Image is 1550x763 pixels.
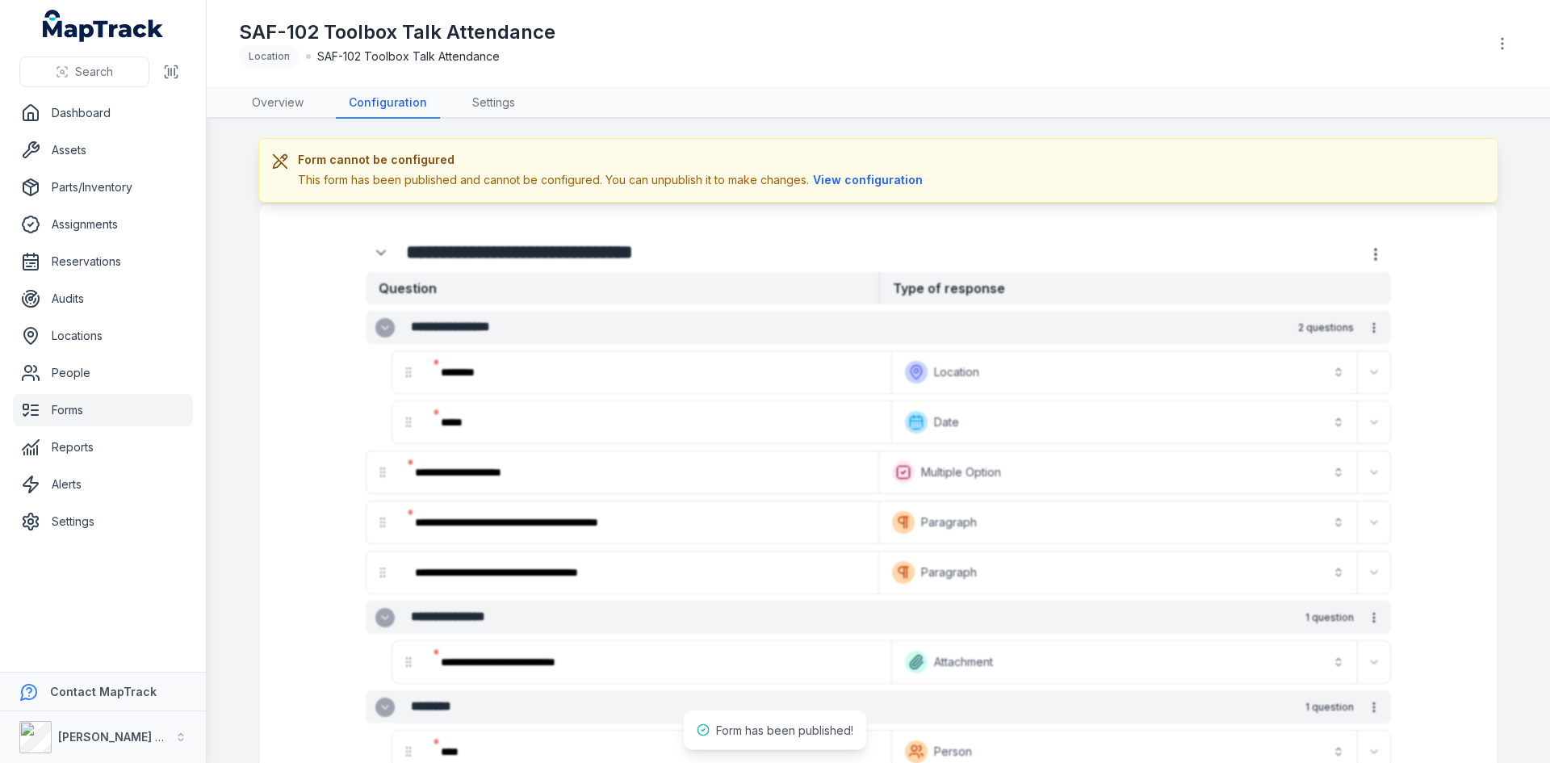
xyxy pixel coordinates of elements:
[317,48,500,65] span: SAF-102 Toolbox Talk Attendance
[13,468,193,501] a: Alerts
[13,97,193,129] a: Dashboard
[13,431,193,463] a: Reports
[13,283,193,315] a: Audits
[336,88,440,119] a: Configuration
[239,45,300,68] div: Location
[716,723,853,737] span: Form has been published!
[13,357,193,389] a: People
[13,134,193,166] a: Assets
[459,88,528,119] a: Settings
[13,320,193,352] a: Locations
[298,171,927,189] div: This form has been published and cannot be configured. You can unpublish it to make changes.
[809,171,927,189] button: View configuration
[298,152,927,168] h3: Form cannot be configured
[13,208,193,241] a: Assignments
[239,88,316,119] a: Overview
[58,730,191,744] strong: [PERSON_NAME] Group
[13,394,193,426] a: Forms
[13,171,193,203] a: Parts/Inventory
[19,57,149,87] button: Search
[239,19,555,45] h1: SAF-102 Toolbox Talk Attendance
[13,505,193,538] a: Settings
[43,10,164,42] a: MapTrack
[75,64,113,80] span: Search
[13,245,193,278] a: Reservations
[50,685,157,698] strong: Contact MapTrack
